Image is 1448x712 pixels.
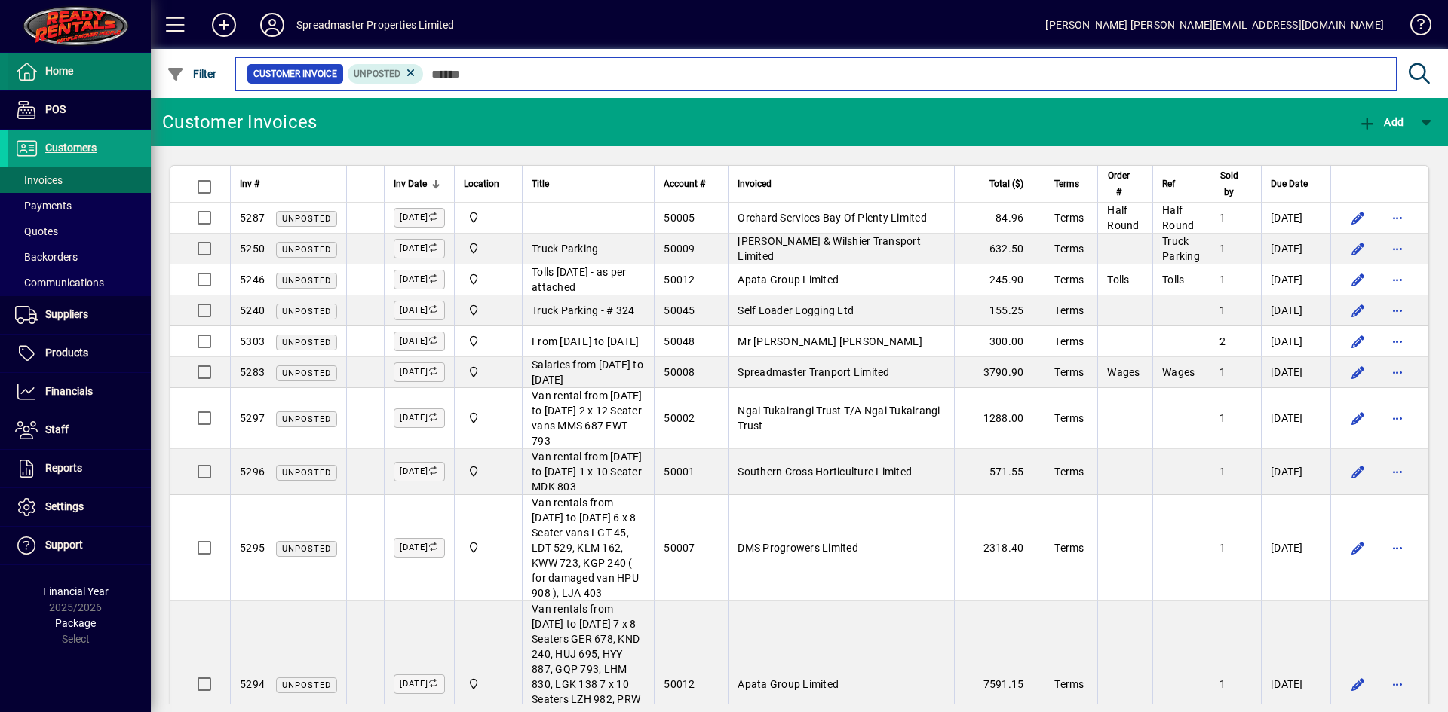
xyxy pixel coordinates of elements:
[8,91,151,129] a: POS
[15,200,72,212] span: Payments
[664,678,695,690] span: 50012
[240,366,265,378] span: 5283
[1346,406,1370,430] button: Edit
[394,462,445,481] label: [DATE]
[1385,460,1410,484] button: More options
[738,304,854,316] span: Self Loader Logging Ltd
[348,64,424,84] mat-chip: Customer Invoice Status: Unposted
[1162,273,1184,286] span: Tolls
[45,347,88,359] span: Products
[1346,536,1370,560] button: Edit
[738,176,945,192] div: Invoiced
[532,390,643,447] span: Van rental from [DATE] to [DATE] 2 x 12 Seater vans MMS 687 FWT 793
[1346,329,1370,353] button: Edit
[167,68,217,80] span: Filter
[664,412,695,424] span: 50002
[464,364,513,380] span: 965 State Highway 2
[240,176,259,192] span: Inv #
[45,65,73,77] span: Home
[1261,264,1330,295] td: [DATE]
[8,218,151,244] a: Quotes
[163,60,221,87] button: Filter
[1054,466,1084,478] span: Terms
[1054,176,1079,192] span: Terms
[532,266,626,293] span: Tolls [DATE] - as per attached
[464,410,513,426] span: 965 State Highway 2
[282,680,331,690] span: Unposted
[1107,204,1139,231] span: Half Round
[240,243,265,255] span: 5250
[282,276,331,286] span: Unposted
[532,304,634,316] span: Truck Parking - # 324
[394,208,445,228] label: [DATE]
[8,167,151,193] a: Invoices
[664,542,695,554] span: 50007
[1054,412,1084,424] span: Terms
[240,304,265,316] span: 5240
[1261,495,1330,601] td: [DATE]
[1045,13,1384,37] div: [PERSON_NAME] [PERSON_NAME][EMAIL_ADDRESS][DOMAIN_NAME]
[1219,366,1226,378] span: 1
[45,539,83,551] span: Support
[1261,203,1330,234] td: [DATE]
[240,273,265,286] span: 5246
[1219,304,1226,316] span: 1
[1162,176,1175,192] span: Ref
[1219,412,1226,424] span: 1
[1346,672,1370,696] button: Edit
[8,335,151,372] a: Products
[282,245,331,255] span: Unposted
[43,585,109,597] span: Financial Year
[738,176,772,192] span: Invoiced
[1219,542,1226,554] span: 1
[1219,273,1226,286] span: 1
[282,414,331,424] span: Unposted
[464,176,513,192] div: Location
[954,388,1045,449] td: 1288.00
[532,335,639,347] span: From [DATE] to [DATE]
[282,468,331,478] span: Unposted
[8,270,151,295] a: Communications
[162,110,317,134] div: Customer Invoices
[738,235,921,262] span: [PERSON_NAME] & Wilshier Transport Limited
[394,270,445,289] label: [DATE]
[394,538,445,558] label: [DATE]
[1261,326,1330,357] td: [DATE]
[954,234,1045,264] td: 632.50
[1346,298,1370,322] button: Edit
[394,301,445,320] label: [DATE]
[738,542,858,554] span: DMS Progrowers Limited
[1346,267,1370,292] button: Edit
[394,239,445,258] label: [DATE]
[8,53,151,90] a: Home
[664,335,695,347] span: 50048
[1385,406,1410,430] button: More options
[1271,176,1321,192] div: Due Date
[45,142,97,154] span: Customers
[248,11,296,38] button: Profile
[45,103,66,115] span: POS
[1219,335,1226,347] span: 2
[664,304,695,316] span: 50045
[394,362,445,382] label: [DATE]
[240,212,265,224] span: 5287
[738,335,922,347] span: Mr [PERSON_NAME] [PERSON_NAME]
[954,449,1045,495] td: 571.55
[15,174,63,186] span: Invoices
[240,176,337,192] div: Inv #
[738,366,889,378] span: Spreadmaster Tranport Limited
[532,176,645,192] div: Title
[738,466,912,478] span: Southern Cross Horticulture Limited
[954,495,1045,601] td: 2318.40
[55,617,96,629] span: Package
[240,466,265,478] span: 5296
[532,497,639,599] span: Van rentals from [DATE] to [DATE] 6 x 8 Seater vans LGT 45, LDT 529, KLM 162, KWW 723, KGP 240 ( ...
[1162,176,1201,192] div: Ref
[8,296,151,334] a: Suppliers
[282,544,331,554] span: Unposted
[664,243,695,255] span: 50009
[240,412,265,424] span: 5297
[394,674,445,694] label: [DATE]
[1054,212,1084,224] span: Terms
[1054,335,1084,347] span: Terms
